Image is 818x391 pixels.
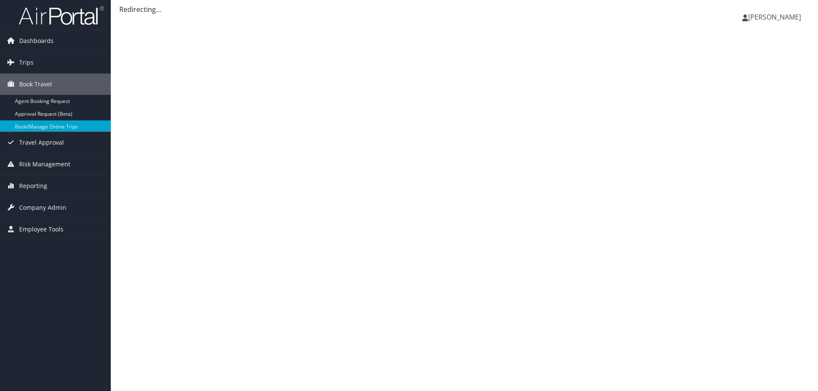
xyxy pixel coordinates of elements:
[19,74,52,95] span: Book Travel
[19,6,104,26] img: airportal-logo.png
[19,154,70,175] span: Risk Management
[19,52,34,73] span: Trips
[19,219,63,240] span: Employee Tools
[748,12,801,22] span: [PERSON_NAME]
[19,30,54,51] span: Dashboards
[19,197,66,218] span: Company Admin
[19,175,47,197] span: Reporting
[742,4,809,30] a: [PERSON_NAME]
[19,132,64,153] span: Travel Approval
[119,4,809,14] div: Redirecting...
